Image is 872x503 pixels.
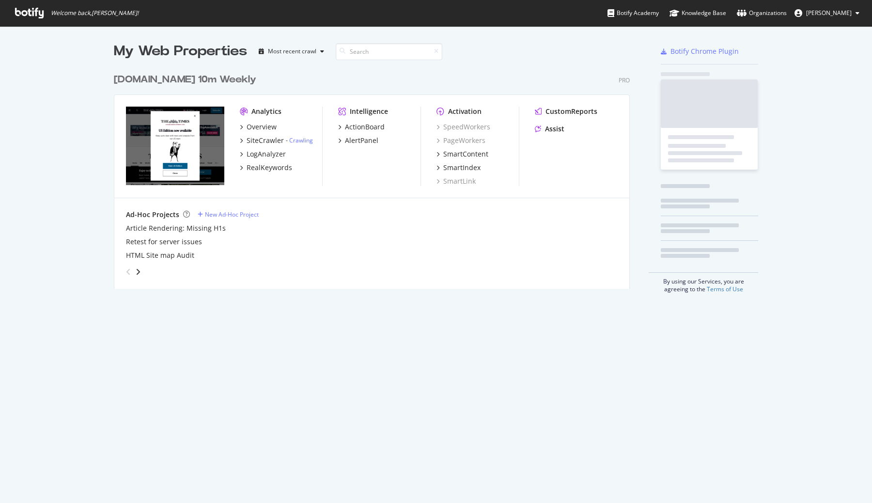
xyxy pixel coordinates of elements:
div: Botify Chrome Plugin [670,47,739,56]
a: PageWorkers [436,136,485,145]
button: Most recent crawl [255,44,328,59]
span: Jack Stevens [806,9,852,17]
div: SmartContent [443,149,488,159]
a: New Ad-Hoc Project [198,210,259,219]
div: Ad-Hoc Projects [126,210,179,220]
div: Pro [619,76,630,84]
div: ActionBoard [345,122,385,132]
div: grid [114,61,638,289]
a: [DOMAIN_NAME] 10m Weekly [114,73,260,87]
div: Analytics [251,107,281,116]
div: By using our Services, you are agreeing to the [649,272,758,293]
a: HTML Site map Audit [126,251,194,260]
img: www.TheTimes.co.uk [126,107,224,185]
a: SiteCrawler- Crawling [240,136,313,145]
a: Terms of Use [707,285,743,293]
div: RealKeywords [247,163,292,173]
div: [DOMAIN_NAME] 10m Weekly [114,73,256,87]
div: Intelligence [350,107,388,116]
div: Assist [545,124,564,134]
a: RealKeywords [240,163,292,173]
div: CustomReports [545,107,597,116]
input: Search [336,43,442,60]
div: My Web Properties [114,42,247,61]
a: SmartContent [436,149,488,159]
a: Retest for server issues [126,237,202,247]
span: Welcome back, [PERSON_NAME] ! [51,9,139,17]
div: - [286,136,313,144]
a: LogAnalyzer [240,149,286,159]
a: SpeedWorkers [436,122,490,132]
div: SmartIndex [443,163,481,173]
a: Assist [535,124,564,134]
button: [PERSON_NAME] [787,5,867,21]
a: ActionBoard [338,122,385,132]
div: SiteCrawler [247,136,284,145]
a: AlertPanel [338,136,378,145]
div: LogAnalyzer [247,149,286,159]
div: Activation [448,107,482,116]
div: AlertPanel [345,136,378,145]
div: angle-right [135,267,141,277]
div: angle-left [122,264,135,280]
div: Organizations [737,8,787,18]
a: SmartLink [436,176,476,186]
div: New Ad-Hoc Project [205,210,259,219]
div: Botify Academy [607,8,659,18]
div: Overview [247,122,277,132]
div: Most recent crawl [268,48,316,54]
div: Knowledge Base [670,8,726,18]
a: Crawling [289,136,313,144]
a: Botify Chrome Plugin [661,47,739,56]
a: Overview [240,122,277,132]
a: SmartIndex [436,163,481,173]
a: Article Rendering: Missing H1s [126,223,226,233]
a: CustomReports [535,107,597,116]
